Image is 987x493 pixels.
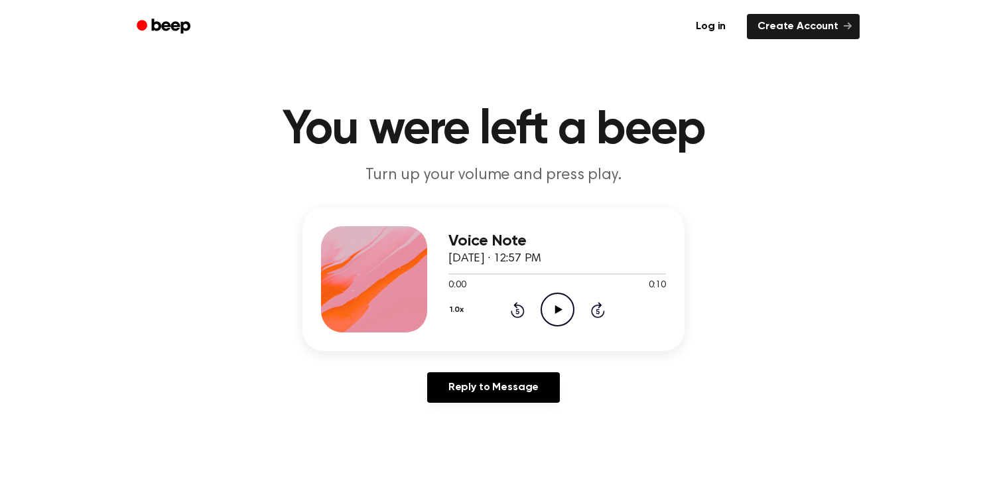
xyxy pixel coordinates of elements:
[683,11,739,42] a: Log in
[448,279,466,293] span: 0:00
[448,299,468,321] button: 1.0x
[448,253,541,265] span: [DATE] · 12:57 PM
[649,279,666,293] span: 0:10
[127,14,202,40] a: Beep
[427,372,560,403] a: Reply to Message
[154,106,833,154] h1: You were left a beep
[448,232,666,250] h3: Voice Note
[239,165,748,186] p: Turn up your volume and press play.
[747,14,860,39] a: Create Account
